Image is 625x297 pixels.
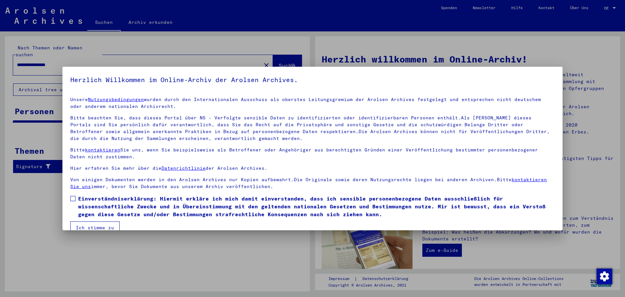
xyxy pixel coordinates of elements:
div: Zustimmung ändern [596,268,612,284]
p: Bitte Sie uns, wenn Sie beispielsweise als Betroffener oder Angehöriger aus berechtigten Gründen ... [70,147,555,160]
p: Hier erfahren Sie mehr über die der Arolsen Archives. [70,165,555,172]
p: Unsere wurden durch den Internationalen Ausschuss als oberstes Leitungsgremium der Arolsen Archiv... [70,96,555,110]
span: Einverständniserklärung: Hiermit erkläre ich mich damit einverstanden, dass ich sensible personen... [78,195,555,218]
button: Ich stimme zu [70,221,120,234]
a: Nutzungsbedingungen [88,96,144,102]
p: Von einigen Dokumenten werden in den Arolsen Archives nur Kopien aufbewahrt.Die Originale sowie d... [70,176,555,190]
img: Zustimmung ändern [597,269,612,284]
p: Bitte beachten Sie, dass dieses Portal über NS - Verfolgte sensible Daten zu identifizierten oder... [70,114,555,142]
a: Datenrichtlinie [161,165,206,171]
a: kontaktieren [85,147,120,153]
h5: Herzlich Willkommen im Online-Archiv der Arolsen Archives. [70,75,555,85]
